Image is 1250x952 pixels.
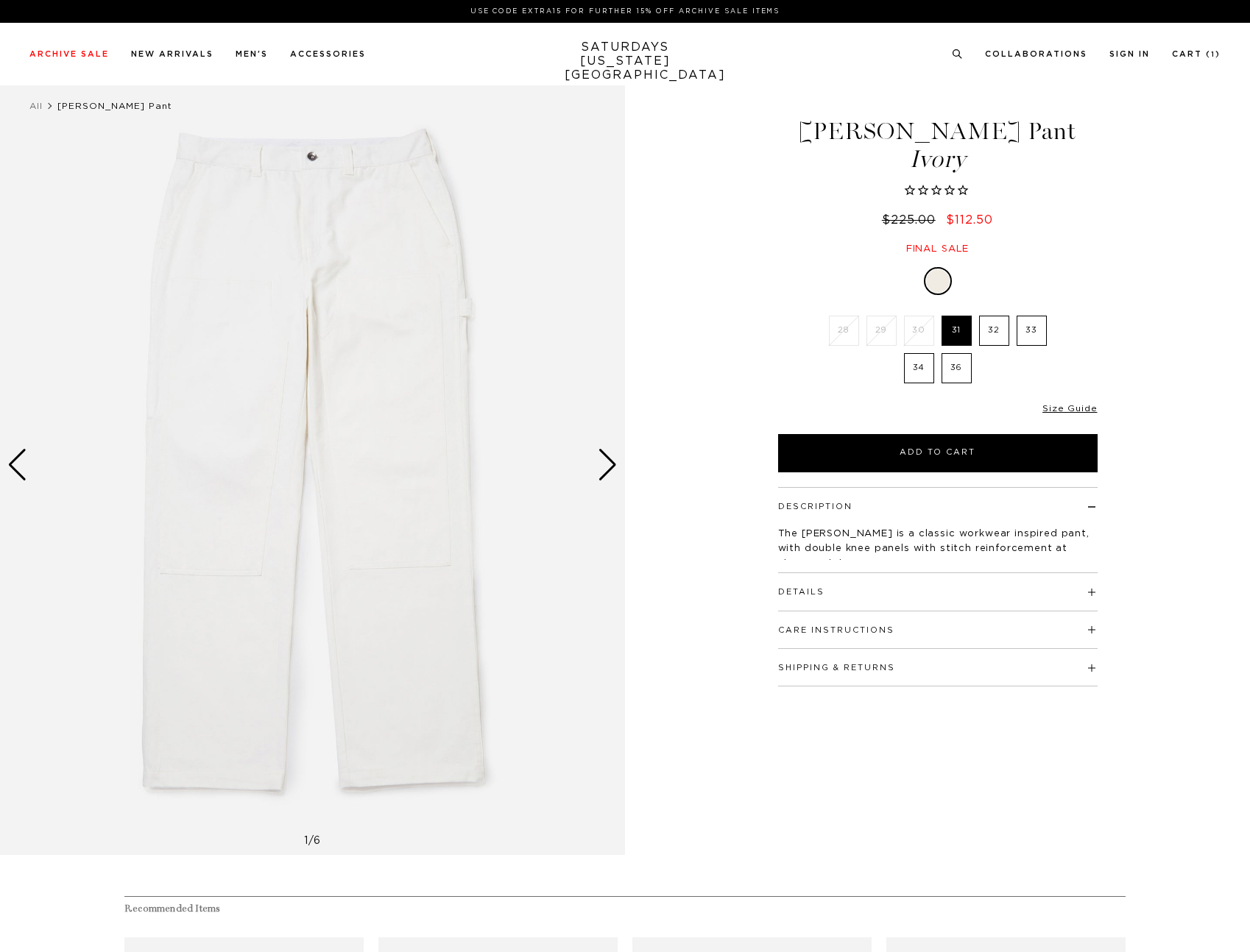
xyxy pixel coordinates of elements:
[778,502,852,511] button: Description
[29,50,109,58] a: Archive Sale
[776,243,1100,255] div: Final sale
[131,50,213,58] a: New Arrivals
[1109,50,1150,58] a: Sign In
[290,50,366,58] a: Accessories
[1172,50,1221,58] a: Cart (1)
[1042,404,1097,413] a: Size Guide
[236,50,268,58] a: Men's
[1017,316,1047,346] label: 33
[598,449,618,481] div: Next slide
[776,183,1100,199] span: Rated 0.0 out of 5 stars 0 reviews
[979,316,1009,346] label: 32
[942,316,972,346] label: 31
[304,836,308,846] span: 1
[778,626,894,634] button: Care Instructions
[776,147,1100,171] span: Ivory
[776,119,1100,171] h1: [PERSON_NAME] Pant
[946,214,993,226] span: $112.50
[904,353,934,383] label: 34
[882,214,942,226] del: $225.00
[778,664,895,672] button: Shipping & Returns
[29,102,43,110] a: All
[7,449,27,481] div: Previous slide
[314,836,321,846] span: 6
[1211,51,1215,58] small: 1
[35,6,1215,17] p: Use Code EXTRA15 for Further 15% Off Archive Sale Items
[778,434,1098,472] button: Add to Cart
[778,527,1098,571] p: The [PERSON_NAME] is a classic workwear inspired pant, with double knee panels with stitch reinfo...
[778,588,824,596] button: Details
[942,353,972,383] label: 36
[985,50,1087,58] a: Collaborations
[124,903,1126,915] h4: Recommended Items
[565,40,686,82] a: SATURDAYS[US_STATE][GEOGRAPHIC_DATA]
[57,102,172,110] span: [PERSON_NAME] Pant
